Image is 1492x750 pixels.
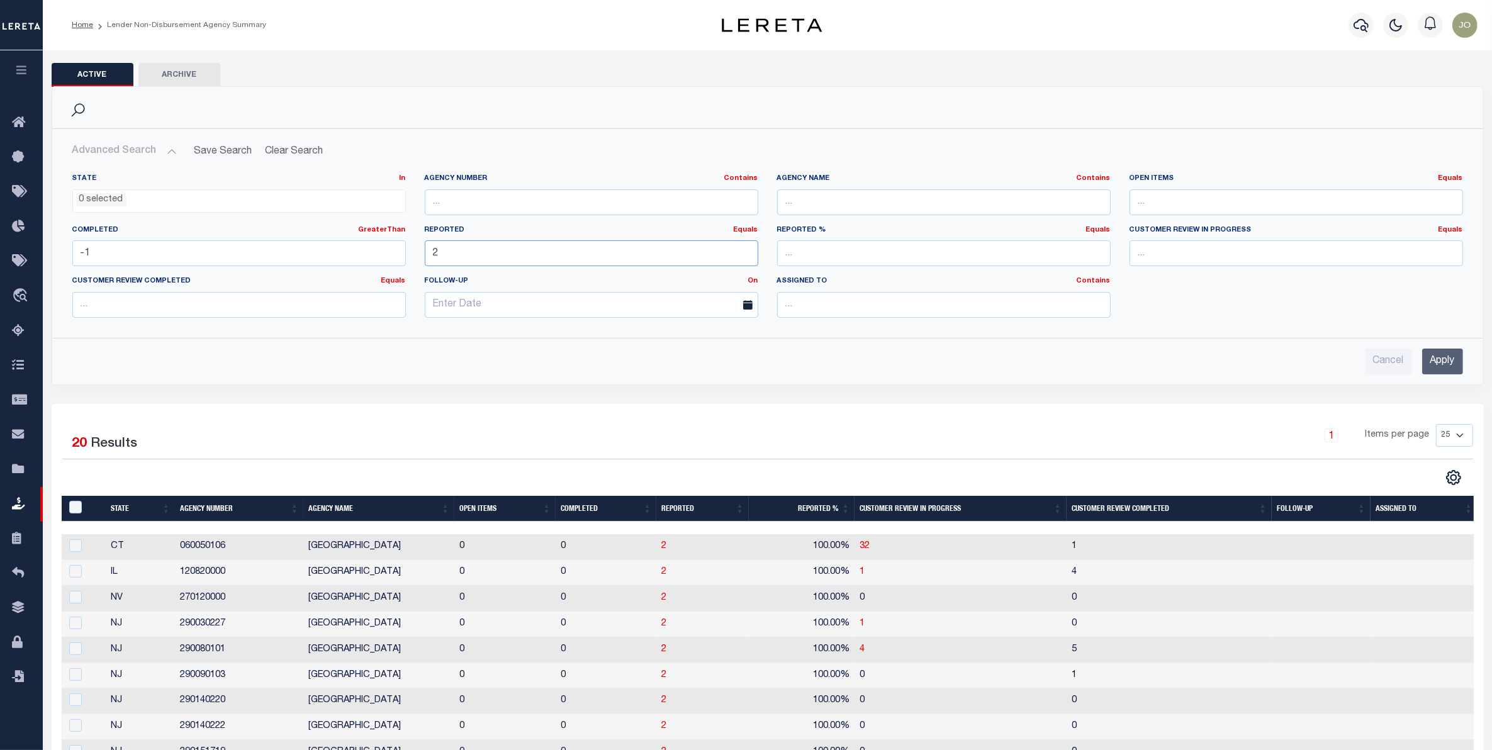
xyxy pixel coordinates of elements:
td: 1 [1067,663,1272,689]
td: 0 [855,688,1067,714]
td: 0 [556,714,656,740]
a: 2 [661,696,666,705]
td: IL [106,560,175,586]
input: ... [72,292,406,318]
a: Contains [1077,175,1111,182]
td: 100.00% [749,663,855,689]
td: 0 [454,714,556,740]
a: Contains [1077,277,1111,284]
td: [GEOGRAPHIC_DATA] [303,714,454,740]
td: [GEOGRAPHIC_DATA] [303,688,454,714]
td: 0 [556,534,656,560]
td: 0 [556,586,656,612]
a: 4 [860,645,865,654]
a: 2 [661,671,666,680]
span: 1 [860,568,865,576]
td: 120820000 [175,560,303,586]
td: 060050106 [175,534,303,560]
input: ... [72,240,406,266]
a: Equals [734,227,758,233]
a: Equals [1439,175,1463,182]
button: Clear Search [260,139,328,164]
label: Customer Review Completed [72,276,406,287]
label: State [72,174,406,184]
td: 100.00% [749,586,855,612]
td: 0 [556,663,656,689]
td: 290140222 [175,714,303,740]
label: Open Items [1130,174,1463,184]
a: 2 [661,542,666,551]
input: ... [777,292,1111,318]
td: 100.00% [749,637,855,663]
label: Results [91,434,138,454]
a: 1 [1325,428,1338,442]
img: logo-dark.svg [722,18,822,32]
button: Archive [138,63,220,87]
td: [GEOGRAPHIC_DATA] [303,637,454,663]
a: 2 [661,722,666,730]
td: NJ [106,612,175,637]
td: NV [106,586,175,612]
td: 4 [1067,560,1272,586]
span: Items per page [1366,428,1430,442]
i: travel_explore [12,288,32,305]
td: 0 [454,586,556,612]
span: 20 [72,437,87,451]
th: Agency Number: activate to sort column ascending [175,496,303,522]
td: 0 [556,688,656,714]
td: 290030227 [175,612,303,637]
input: ... [425,240,758,266]
th: Customer Review In Progress: activate to sort column ascending [855,496,1067,522]
td: 0 [855,714,1067,740]
th: Customer Review Completed: activate to sort column ascending [1067,496,1272,522]
a: On [748,277,758,284]
label: Follow-up [415,276,768,287]
input: ... [1130,240,1463,266]
th: State: activate to sort column ascending [106,496,175,522]
label: Agency Number [425,174,758,184]
td: 0 [1067,612,1272,637]
td: NJ [106,637,175,663]
th: Agency Name: activate to sort column ascending [303,496,454,522]
input: ... [425,189,758,215]
td: 0 [454,560,556,586]
a: Contains [724,175,758,182]
td: NJ [106,688,175,714]
a: 32 [860,542,870,551]
td: 0 [556,637,656,663]
button: Advanced Search [72,139,177,164]
a: GreaterThan [359,227,406,233]
th: Reported: activate to sort column ascending [656,496,749,522]
td: NJ [106,714,175,740]
label: Assigned To [777,276,1111,287]
td: 0 [454,534,556,560]
td: 0 [1067,586,1272,612]
th: Completed: activate to sort column ascending [556,496,656,522]
td: NJ [106,663,175,689]
td: 270120000 [175,586,303,612]
td: [GEOGRAPHIC_DATA] [303,663,454,689]
button: Active [52,63,133,87]
td: 290090103 [175,663,303,689]
td: 0 [556,560,656,586]
td: 100.00% [749,534,855,560]
td: 0 [1067,688,1272,714]
a: 2 [661,619,666,628]
td: 0 [855,663,1067,689]
th: Follow-up: activate to sort column ascending [1272,496,1371,522]
td: 290140220 [175,688,303,714]
a: 2 [661,645,666,654]
th: MBACode [62,496,106,522]
a: Home [72,21,93,29]
a: 2 [661,568,666,576]
th: Open Items: activate to sort column ascending [454,496,556,522]
td: 0 [454,688,556,714]
input: ... [1130,189,1463,215]
a: Equals [1439,227,1463,233]
td: 5 [1067,637,1272,663]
